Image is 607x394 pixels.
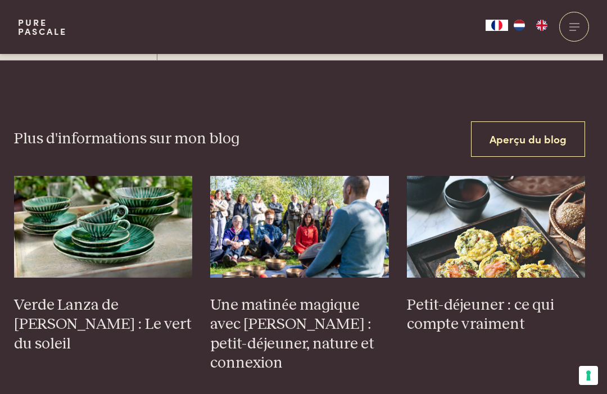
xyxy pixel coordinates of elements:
a: PurePascale [18,18,67,36]
aside: Language selected: Français [486,20,553,31]
a: NL [508,20,531,31]
img: 250421-lannoo-pascale-naessens_0012 [210,176,389,278]
img: petits déjeuners créatifs_02 [407,176,586,278]
a: FR [486,20,508,31]
ul: Language list [508,20,553,31]
h3: Verde Lanza de [PERSON_NAME] : Le vert du soleil [14,296,193,354]
div: Language [486,20,508,31]
h3: Petit-déjeuner : ce qui compte vraiment [407,296,586,334]
a: Aperçu du blog [471,121,585,157]
a: EN [531,20,553,31]
h3: Une matinée magique avec [PERSON_NAME] : petit-déjeuner, nature et connexion [210,296,389,373]
a: petits déjeuners créatifs_02 Petit-déjeuner : ce qui compte vraiment [407,176,586,343]
a: 250421-lannoo-pascale-naessens_0012 Une matinée magique avec [PERSON_NAME] : petit-déjeuner, natu... [210,176,389,382]
button: Vos préférences en matière de consentement pour les technologies de suivi [579,366,598,385]
h3: Plus d'informations sur mon blog [14,129,239,149]
a: Verde Lanza de [PERSON_NAME] : Le vert du soleil [14,176,193,363]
